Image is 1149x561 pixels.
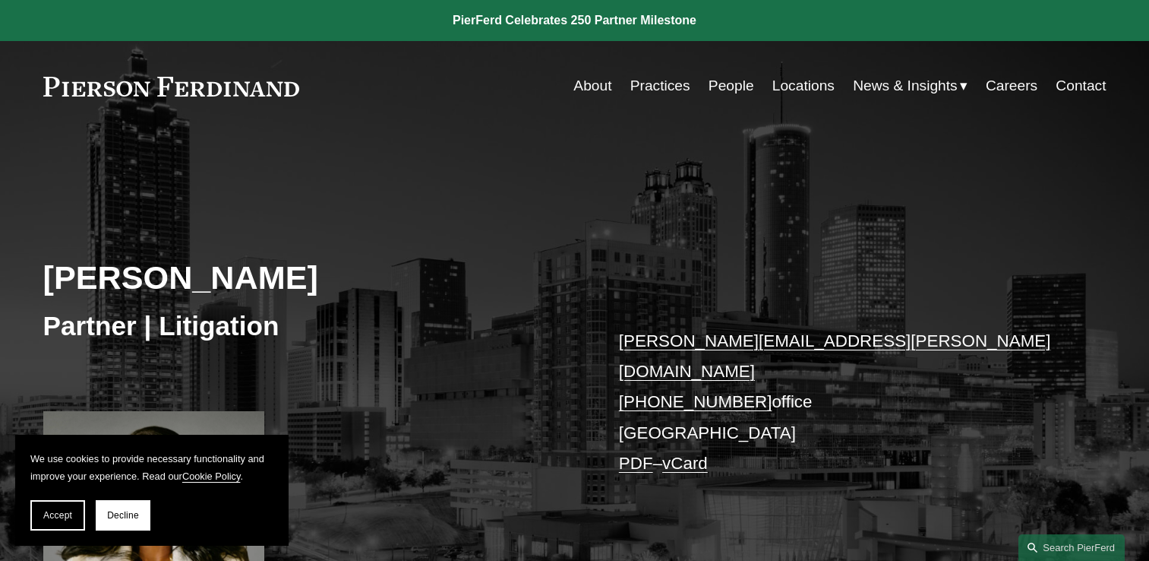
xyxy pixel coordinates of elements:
a: Contact [1056,71,1106,100]
span: News & Insights [853,73,958,100]
a: [PHONE_NUMBER] [619,392,772,411]
a: Locations [772,71,835,100]
a: Cookie Policy [182,471,241,482]
h3: Partner | Litigation [43,309,575,343]
button: Decline [96,500,150,531]
a: [PERSON_NAME][EMAIL_ADDRESS][PERSON_NAME][DOMAIN_NAME] [619,331,1051,381]
button: Accept [30,500,85,531]
a: About [573,71,611,100]
span: Accept [43,510,72,521]
a: Practices [630,71,690,100]
a: Careers [986,71,1037,100]
section: Cookie banner [15,435,289,546]
a: vCard [662,454,708,473]
h2: [PERSON_NAME] [43,258,575,297]
a: folder dropdown [853,71,967,100]
p: We use cookies to provide necessary functionality and improve your experience. Read our . [30,450,273,485]
a: People [709,71,754,100]
a: Search this site [1018,534,1125,561]
a: PDF [619,454,653,473]
p: office [GEOGRAPHIC_DATA] – [619,326,1062,480]
span: Decline [107,510,139,521]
